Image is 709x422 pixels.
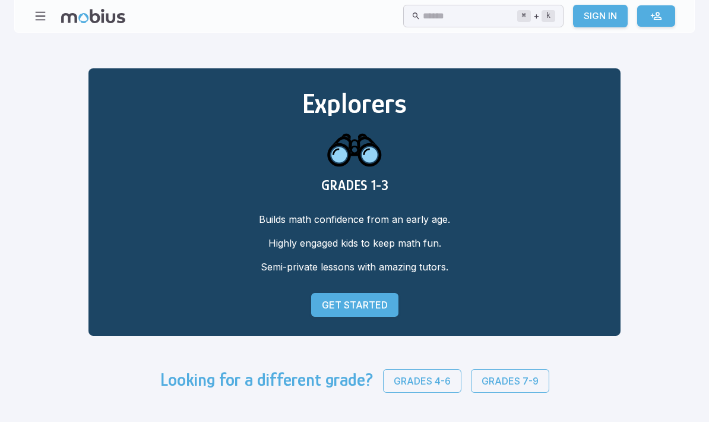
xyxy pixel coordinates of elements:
[322,298,388,312] p: Get Started
[107,87,602,119] h2: Explorers
[160,369,374,393] h3: Looking for a different grade?
[542,10,555,22] kbd: k
[326,119,383,177] img: explorers icon
[517,9,555,23] div: +
[482,374,539,388] p: Grades 7-9
[107,177,602,193] h3: GRADES 1-3
[471,369,549,393] a: Grades 7-9
[394,374,451,388] p: Grades 4-6
[383,369,461,393] a: Grades 4-6
[107,236,602,250] p: Highly engaged kids to keep math fun.
[107,260,602,274] p: Semi-private lessons with amazing tutors.
[311,293,398,317] a: Get Started
[517,10,531,22] kbd: ⌘
[107,212,602,226] p: Builds math confidence from an early age.
[573,5,628,27] a: Sign In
